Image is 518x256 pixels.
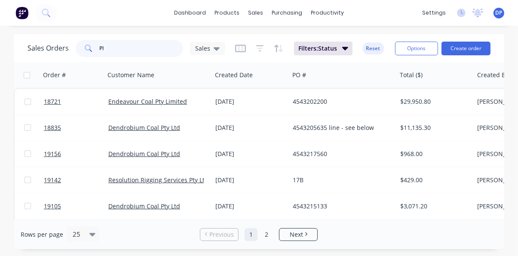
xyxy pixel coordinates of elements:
[395,42,438,55] button: Options
[215,97,286,106] div: [DATE]
[108,202,180,210] a: Dendrobium Coal Pty Ltd
[44,89,108,114] a: 18721
[44,176,61,184] span: 19142
[260,228,273,241] a: Page 2
[108,150,180,158] a: Dendrobium Coal Pty Ltd
[44,97,61,106] span: 18721
[209,230,234,239] span: Previous
[400,150,467,158] div: $968.00
[400,176,467,184] div: $429.00
[44,115,108,141] a: 18835
[290,230,303,239] span: Next
[44,202,61,211] span: 19105
[28,44,69,52] h1: Sales Orders
[100,40,184,57] input: Search...
[292,71,306,79] div: PO #
[44,193,108,219] a: 19105
[418,6,450,19] div: settings
[215,123,286,132] div: [DATE]
[298,44,337,53] span: Filters: Status
[267,6,307,19] div: purchasing
[44,167,108,193] a: 19142
[215,71,253,79] div: Created Date
[293,97,388,106] div: 4543202200
[44,123,61,132] span: 18835
[245,228,257,241] a: Page 1 is your current page
[307,6,348,19] div: productivity
[244,6,267,19] div: sales
[15,6,28,19] img: Factory
[215,202,286,211] div: [DATE]
[108,123,180,132] a: Dendrobium Coal Pty Ltd
[279,230,317,239] a: Next page
[293,202,388,211] div: 4543215133
[477,71,509,79] div: Created By
[196,228,321,241] ul: Pagination
[195,44,210,53] span: Sales
[363,42,384,54] button: Reset
[170,6,210,19] a: dashboard
[108,97,187,105] a: Endeavour Coal Pty Limited
[44,141,108,167] a: 19156
[215,176,286,184] div: [DATE]
[43,71,66,79] div: Order #
[44,150,61,158] span: 19156
[293,150,388,158] div: 4543217560
[21,230,63,239] span: Rows per page
[293,176,388,184] div: 17B
[400,97,467,106] div: $29,950.80
[400,123,467,132] div: $11,135.30
[210,6,244,19] div: products
[107,71,154,79] div: Customer Name
[108,176,208,184] a: Resolution Rigging Services Pty Ltd
[200,230,238,239] a: Previous page
[441,42,490,55] button: Create order
[496,9,503,17] span: DP
[215,150,286,158] div: [DATE]
[293,123,388,132] div: 4543205635 line - see below
[400,71,423,79] div: Total ($)
[400,202,467,211] div: $3,071.20
[294,42,352,55] button: Filters:Status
